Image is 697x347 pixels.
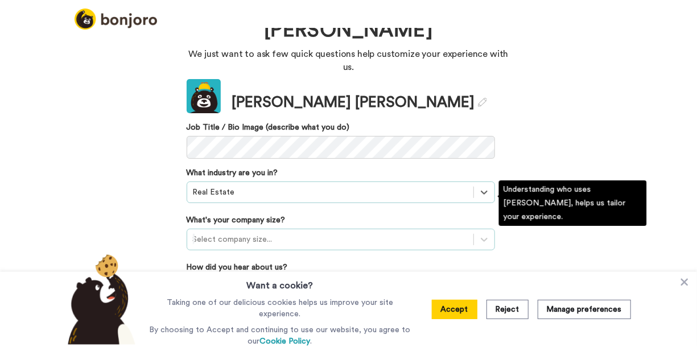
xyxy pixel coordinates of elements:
[538,300,631,319] button: Manage preferences
[75,9,157,30] img: logo_full.png
[187,48,511,74] p: We just want to ask few quick questions help customize your experience with us.
[486,300,529,319] button: Reject
[432,300,477,319] button: Accept
[246,272,313,292] h3: Want a cookie?
[146,297,413,320] p: Taking one of our delicious cookies helps us improve your site experience.
[187,122,495,133] label: Job Title / Bio Image (describe what you do)
[187,262,288,273] label: How did you hear about us?
[146,324,413,347] p: By choosing to Accept and continuing to use our website, you agree to our .
[187,167,278,179] label: What industry are you in?
[259,337,310,345] a: Cookie Policy
[57,254,142,345] img: bear-with-cookie.png
[232,92,487,113] div: [PERSON_NAME] [PERSON_NAME]
[187,214,286,226] label: What's your company size?
[499,180,647,226] div: Understanding who uses [PERSON_NAME], helps us tailor your experience.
